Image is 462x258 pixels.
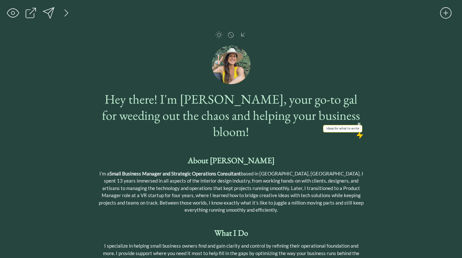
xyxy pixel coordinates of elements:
span: Hey there! I'm [PERSON_NAME], your go-to gal for weeding out the chaos and helping your business ... [102,91,360,140]
strong: About [PERSON_NAME] [188,155,275,165]
strong: What I Do [214,228,248,238]
strong: Small Business Manager and Strategic Operations Consultant [109,171,241,176]
div: ideas for what to write [323,125,362,132]
span: I’m a based in [GEOGRAPHIC_DATA], [GEOGRAPHIC_DATA]. I spent 13 years immersed in all aspects of ... [99,171,364,213]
